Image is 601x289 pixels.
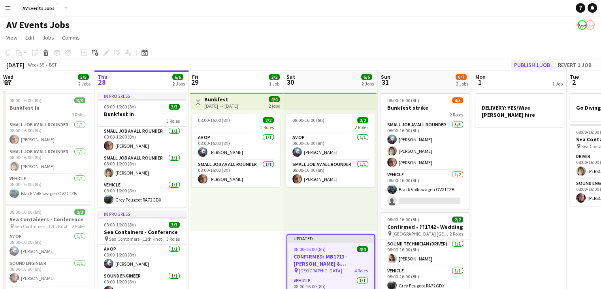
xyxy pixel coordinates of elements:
[475,93,564,127] app-job-card: DELIVERY: YES/Wise [PERSON_NAME] hire
[3,32,21,43] a: View
[292,117,324,123] span: 08:00-16:00 (8h)
[3,174,92,201] app-card-role: Vehicle1/108:00-16:00 (8h)Black Volkswagen OV21TZB
[98,93,186,99] div: In progress
[3,232,92,259] app-card-role: AV Op1/108:00-16:00 (8h)[PERSON_NAME]
[9,97,41,103] span: 08:00-16:00 (8h)
[59,32,83,43] a: Comms
[357,117,368,123] span: 2/2
[381,120,469,170] app-card-role: Small Job AV All Rounder3/308:00-16:00 (8h)[PERSON_NAME][PERSON_NAME][PERSON_NAME]
[357,246,368,252] span: 4/4
[6,34,17,41] span: View
[474,78,486,87] span: 1
[263,117,274,123] span: 2/2
[286,133,375,160] app-card-role: AV Op1/108:00-16:00 (8h)[PERSON_NAME]
[166,236,180,242] span: 3 Roles
[192,114,280,187] app-job-card: 08:00-16:00 (8h)2/22 RolesAV Op1/108:00-16:00 (8h)[PERSON_NAME]Small Job AV All Rounder1/108:00-1...
[22,32,38,43] a: Edit
[392,231,450,237] span: [GEOGRAPHIC_DATA] [GEOGRAPHIC_DATA]
[39,32,57,43] a: Jobs
[169,222,180,228] span: 3/3
[98,93,186,207] app-job-card: In progress08:00-16:00 (8h)3/3Bunkfest In3 RolesSmall Job AV All Rounder1/108:00-16:00 (8h)[PERSO...
[555,60,595,70] button: Revert 1 job
[42,34,54,41] span: Jobs
[198,117,230,123] span: 08:00-16:00 (8h)
[286,160,375,187] app-card-role: Small Job AV All Rounder1/108:00-16:00 (8h)[PERSON_NAME]
[3,204,92,286] app-job-card: 08:00-16:00 (8h)2/2Sea Containers - Conference Sea Containers - 12th Knot2 RolesAV Op1/108:00-16:...
[3,120,92,147] app-card-role: Small Job AV All Rounder1/108:00-16:00 (8h)[PERSON_NAME]
[287,235,374,241] div: Updated
[299,268,342,274] span: [GEOGRAPHIC_DATA]
[96,78,107,87] span: 28
[381,240,469,266] app-card-role: Sound technician (Driver)1/108:00-16:00 (8h)[PERSON_NAME]
[191,78,198,87] span: 29
[381,93,469,209] app-job-card: 08:00-16:00 (8h)4/5Bunkfest strike2 RolesSmall Job AV All Rounder3/308:00-16:00 (8h)[PERSON_NAME]...
[381,223,469,230] h3: Confirmed - ??1742 - Wedding
[361,74,372,80] span: 6/6
[380,78,390,87] span: 31
[104,222,136,228] span: 08:00-16:00 (8h)
[192,133,280,160] app-card-role: AV Op1/108:00-16:00 (8h)[PERSON_NAME]
[552,81,563,87] div: 1 Job
[192,73,198,80] span: Fri
[381,73,390,80] span: Sun
[287,253,374,267] h3: CONFIRMED: MB1713 - [PERSON_NAME] & [PERSON_NAME] - wedding
[98,127,186,154] app-card-role: Small Job AV All Rounder1/108:00-16:00 (8h)[PERSON_NAME]
[362,81,374,87] div: 2 Jobs
[25,34,34,41] span: Edit
[260,124,274,130] span: 2 Roles
[585,20,595,30] app-user-avatar: Liam O'Brien
[387,217,419,222] span: 08:00-16:00 (8h)
[173,81,185,87] div: 2 Jobs
[475,104,564,118] h3: DELIVERY: YES/Wise [PERSON_NAME] hire
[3,93,92,201] app-job-card: 08:00-16:00 (8h)3/3Bunkfest In3 RolesSmall Job AV All Rounder1/108:00-16:00 (8h)[PERSON_NAME]Smal...
[286,114,375,187] app-job-card: 08:00-16:00 (8h)2/22 RolesAV Op1/108:00-16:00 (8h)[PERSON_NAME]Small Job AV All Rounder1/108:00-1...
[15,223,68,229] span: Sea Containers - 12th Knot
[511,60,553,70] button: Publish 1 job
[456,74,467,80] span: 6/7
[98,181,186,207] app-card-role: Vehicle1/108:00-16:00 (8h)Grey Peugeot RA72GDX
[98,154,186,181] app-card-role: Small Job AV All Rounder1/108:00-16:00 (8h)[PERSON_NAME]
[192,160,280,187] app-card-role: Small Job AV All Rounder1/108:00-16:00 (8h)[PERSON_NAME]
[285,78,295,87] span: 30
[3,104,92,111] h3: Bunkfest In
[387,97,419,103] span: 08:00-16:00 (8h)
[569,78,579,87] span: 2
[570,73,579,80] span: Tue
[49,62,57,68] div: BST
[9,209,41,215] span: 08:00-16:00 (8h)
[109,236,162,242] span: Sea Containers - 12th Knot
[355,124,368,130] span: 2 Roles
[78,74,89,80] span: 5/5
[577,20,587,30] app-user-avatar: Liam O'Brien
[104,104,136,110] span: 08:00-16:00 (8h)
[381,170,469,209] app-card-role: Vehicle1/208:00-16:00 (8h)Black Volkswagen OV21TZB
[204,103,238,109] div: [DATE] → [DATE]
[269,102,280,109] div: 2 jobs
[6,61,24,69] div: [DATE]
[269,81,279,87] div: 1 Job
[62,34,80,41] span: Comms
[78,81,90,87] div: 2 Jobs
[98,245,186,272] app-card-role: AV Op1/108:00-16:00 (8h)[PERSON_NAME]
[3,259,92,286] app-card-role: Sound Engineer1/108:00-16:00 (8h)[PERSON_NAME]
[98,211,186,217] div: In progress
[98,110,186,118] h3: Bunkfest In
[74,97,85,103] span: 3/3
[3,147,92,174] app-card-role: Small Job AV All Rounder1/108:00-16:00 (8h)[PERSON_NAME]
[2,78,13,87] span: 27
[381,104,469,111] h3: Bunkfest strike
[354,268,368,274] span: 4 Roles
[74,209,85,215] span: 2/2
[456,81,468,87] div: 2 Jobs
[6,19,70,31] h1: AV Events Jobs
[172,74,183,80] span: 6/6
[452,97,463,103] span: 4/5
[204,96,238,103] h3: Bunkfest
[450,112,463,118] span: 2 Roles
